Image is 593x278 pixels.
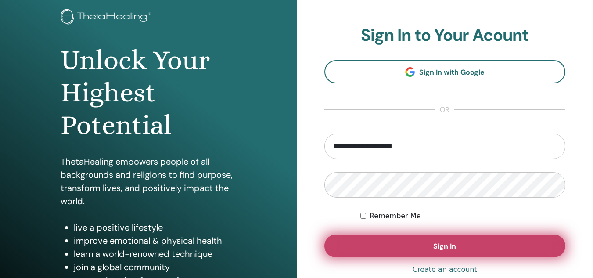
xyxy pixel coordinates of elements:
li: learn a world-renowned technique [74,247,236,260]
span: or [435,105,454,115]
a: Sign In with Google [324,60,566,83]
h1: Unlock Your Highest Potential [61,44,236,142]
li: live a positive lifestyle [74,221,236,234]
span: Sign In with Google [419,68,485,77]
div: Keep me authenticated indefinitely or until I manually logout [360,211,565,221]
h2: Sign In to Your Acount [324,25,566,46]
p: ThetaHealing empowers people of all backgrounds and religions to find purpose, transform lives, a... [61,155,236,208]
label: Remember Me [370,211,421,221]
button: Sign In [324,235,566,257]
li: join a global community [74,260,236,274]
span: Sign In [433,242,456,251]
a: Create an account [413,264,477,275]
li: improve emotional & physical health [74,234,236,247]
